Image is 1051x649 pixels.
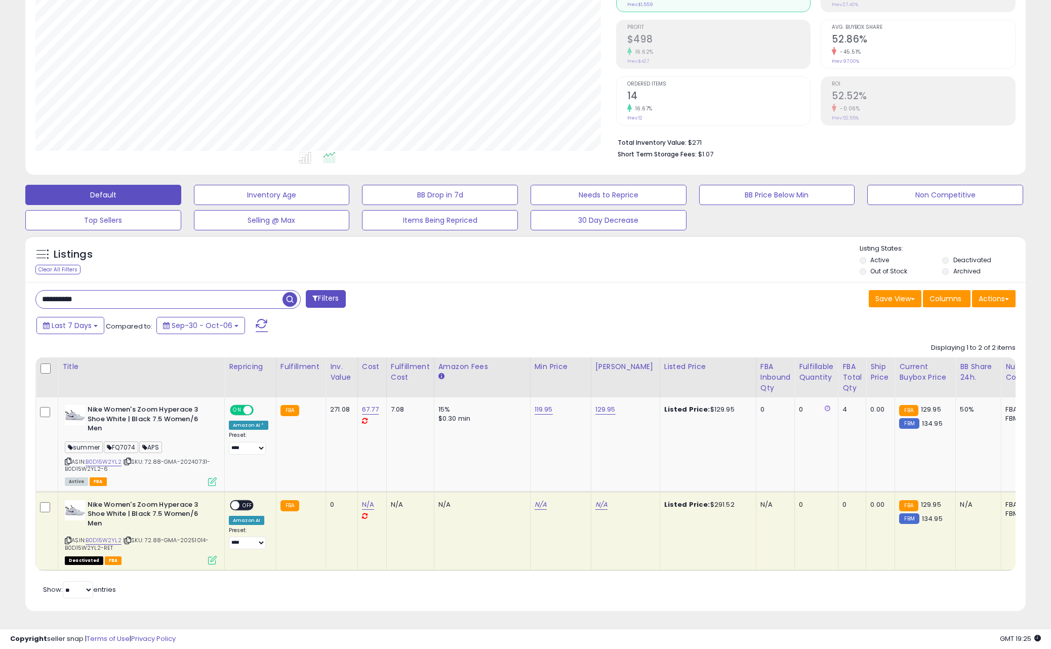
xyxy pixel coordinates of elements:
[799,500,830,509] div: 0
[65,405,217,485] div: ASIN:
[280,361,321,372] div: Fulfillment
[391,361,430,383] div: Fulfillment Cost
[921,404,941,414] span: 129.95
[438,372,444,381] small: Amazon Fees.
[870,361,891,383] div: Ship Price
[104,441,138,453] span: FQ7074
[931,343,1016,353] div: Displaying 1 to 2 of 2 items
[86,458,122,466] a: B0D15W2YL2
[953,267,981,275] label: Archived
[627,90,811,104] h2: 14
[252,406,268,415] span: OFF
[618,150,697,158] b: Short Term Storage Fees:
[105,556,122,565] span: FBA
[535,500,547,510] a: N/A
[870,267,907,275] label: Out of Stock
[960,500,993,509] div: N/A
[65,441,103,453] span: summer
[362,404,379,415] a: 67.77
[90,477,107,486] span: FBA
[172,320,232,331] span: Sep-30 - Oct-06
[131,634,176,643] a: Privacy Policy
[870,500,887,509] div: 0.00
[531,185,686,205] button: Needs to Reprice
[52,320,92,331] span: Last 7 Days
[10,634,47,643] strong: Copyright
[867,185,1023,205] button: Non Competitive
[1005,509,1039,518] div: FBM: n/a
[960,361,997,383] div: BB Share 24h.
[87,634,130,643] a: Terms of Use
[869,290,921,307] button: Save View
[65,556,103,565] span: All listings that are unavailable for purchase on Amazon for any reason other than out-of-stock
[595,500,608,510] a: N/A
[330,500,350,509] div: 0
[229,361,272,372] div: Repricing
[330,361,353,383] div: Inv. value
[229,421,268,430] div: Amazon AI *
[832,90,1015,104] h2: 52.52%
[699,185,855,205] button: BB Price Below Min
[842,361,862,393] div: FBA Total Qty
[799,361,834,383] div: Fulfillable Quantity
[899,513,919,524] small: FBM
[43,585,116,594] span: Show: entries
[194,210,350,230] button: Selling @ Max
[899,361,951,383] div: Current Buybox Price
[362,500,374,510] a: N/A
[922,419,943,428] span: 134.95
[627,25,811,30] span: Profit
[106,321,152,331] span: Compared to:
[832,58,859,64] small: Prev: 97.00%
[664,404,710,414] b: Listed Price:
[832,2,858,8] small: Prev: 27.40%
[438,500,522,509] div: N/A
[438,361,526,372] div: Amazon Fees
[62,361,220,372] div: Title
[870,405,887,414] div: 0.00
[972,290,1016,307] button: Actions
[836,105,860,112] small: -0.06%
[65,405,85,425] img: 31BObD9phwL._SL40_.jpg
[842,500,858,509] div: 0
[229,527,268,550] div: Preset:
[832,33,1015,47] h2: 52.86%
[832,25,1015,30] span: Avg. Buybox Share
[832,115,859,121] small: Prev: 52.55%
[362,361,382,372] div: Cost
[156,317,245,334] button: Sep-30 - Oct-06
[921,500,941,509] span: 129.95
[627,2,653,8] small: Prev: $1,559
[65,477,88,486] span: All listings currently available for purchase on Amazon
[139,441,162,453] span: APS
[595,361,656,372] div: [PERSON_NAME]
[618,136,1008,148] li: $271
[595,404,616,415] a: 129.95
[229,432,268,455] div: Preset:
[86,536,122,545] a: B0D15W2YL2
[842,405,858,414] div: 4
[627,82,811,87] span: Ordered Items
[664,361,752,372] div: Listed Price
[229,516,264,525] div: Amazon AI
[799,405,830,414] div: 0
[1005,414,1039,423] div: FBM: 5
[899,418,919,429] small: FBM
[1005,500,1039,509] div: FBA: n/a
[627,58,649,64] small: Prev: $427
[960,405,993,414] div: 50%
[627,33,811,47] h2: $498
[65,458,210,473] span: | SKU: 72.88-GMA-20240731-B0D15W2YL2-6
[25,210,181,230] button: Top Sellers
[65,536,209,551] span: | SKU: 72.88-GMA-20251014-B0D15W2YL2-RET
[1000,634,1041,643] span: 2025-10-14 19:25 GMT
[618,138,686,147] b: Total Inventory Value:
[664,405,748,414] div: $129.95
[531,210,686,230] button: 30 Day Decrease
[899,405,918,416] small: FBA
[88,500,211,531] b: Nike Women's Zoom Hyperace 3 Shoe White | Black 7.5 Women/6 Men
[280,500,299,511] small: FBA
[88,405,211,436] b: Nike Women's Zoom Hyperace 3 Shoe White | Black 7.5 Women/6 Men
[65,500,217,564] div: ASIN:
[35,265,80,274] div: Clear All Filters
